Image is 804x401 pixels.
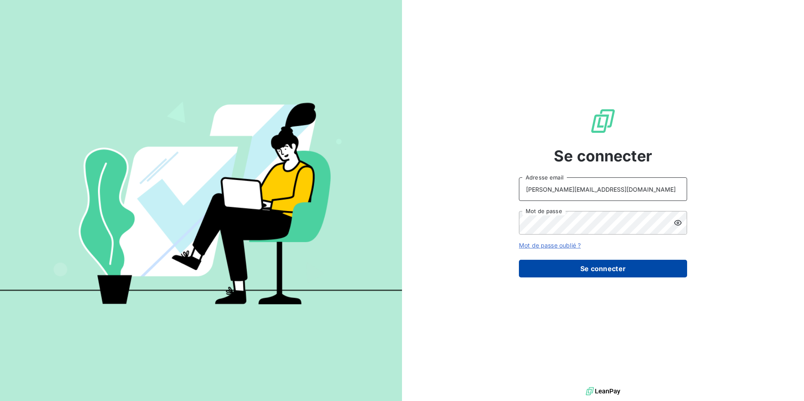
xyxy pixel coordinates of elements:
[519,177,687,201] input: placeholder
[586,385,620,398] img: logo
[519,260,687,277] button: Se connecter
[554,145,652,167] span: Se connecter
[519,242,581,249] a: Mot de passe oublié ?
[590,108,616,135] img: Logo LeanPay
